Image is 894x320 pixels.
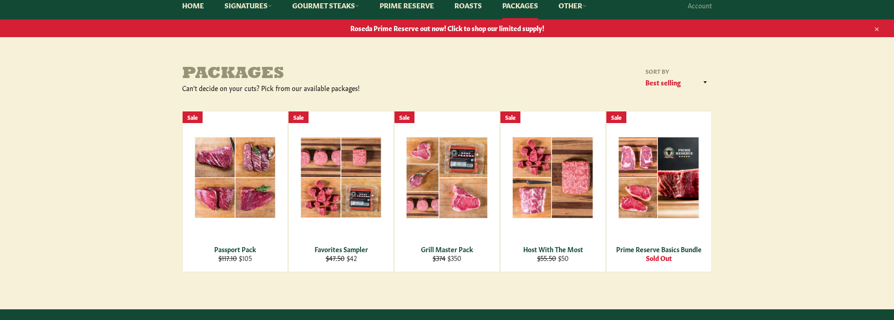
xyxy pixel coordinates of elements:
div: Sale [606,111,626,123]
div: Sale [183,111,203,123]
a: Grill Master Pack Grill Master Pack $374 $350 [394,111,500,272]
div: Favorites Sampler [295,245,388,254]
img: Grill Master Pack [406,137,488,219]
div: $105 [189,254,282,262]
s: $47.50 [326,253,345,262]
a: Host With The Most Host With The Most $55.50 $50 [500,111,606,272]
a: Favorites Sampler Favorites Sampler $47.50 $42 [288,111,394,272]
s: $117.10 [218,253,237,262]
img: Host With The Most [512,137,594,219]
div: Prime Reserve Basics Bundle [612,245,706,254]
s: $374 [433,253,446,262]
div: Host With The Most [506,245,600,254]
h1: Packages [182,65,447,84]
div: $42 [295,254,388,262]
s: $55.50 [537,253,556,262]
img: Favorites Sampler [300,137,382,218]
label: Sort by [642,67,712,75]
div: Sold Out [612,254,706,262]
div: Sale [394,111,414,123]
div: Grill Master Pack [401,245,494,254]
div: $350 [401,254,494,262]
div: Passport Pack [189,245,282,254]
div: Sale [289,111,309,123]
div: $50 [506,254,600,262]
a: Passport Pack Passport Pack $117.10 $105 [182,111,288,272]
div: Can't decide on your cuts? Pick from our available packages! [182,84,447,92]
img: Passport Pack [194,137,276,218]
a: Prime Reserve Basics Bundle Prime Reserve Basics Bundle Sold Out [606,111,712,272]
div: Sale [500,111,520,123]
img: Prime Reserve Basics Bundle [618,137,700,219]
